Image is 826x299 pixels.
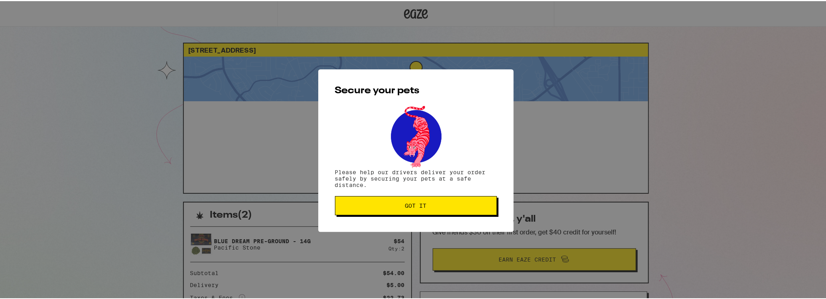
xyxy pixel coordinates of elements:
[335,85,497,94] h2: Secure your pets
[335,168,497,187] p: Please help our drivers deliver your order safely by securing your pets at a safe distance.
[405,202,427,207] span: Got it
[335,195,497,214] button: Got it
[383,102,449,168] img: pets
[5,6,57,12] span: Hi. Need any help?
